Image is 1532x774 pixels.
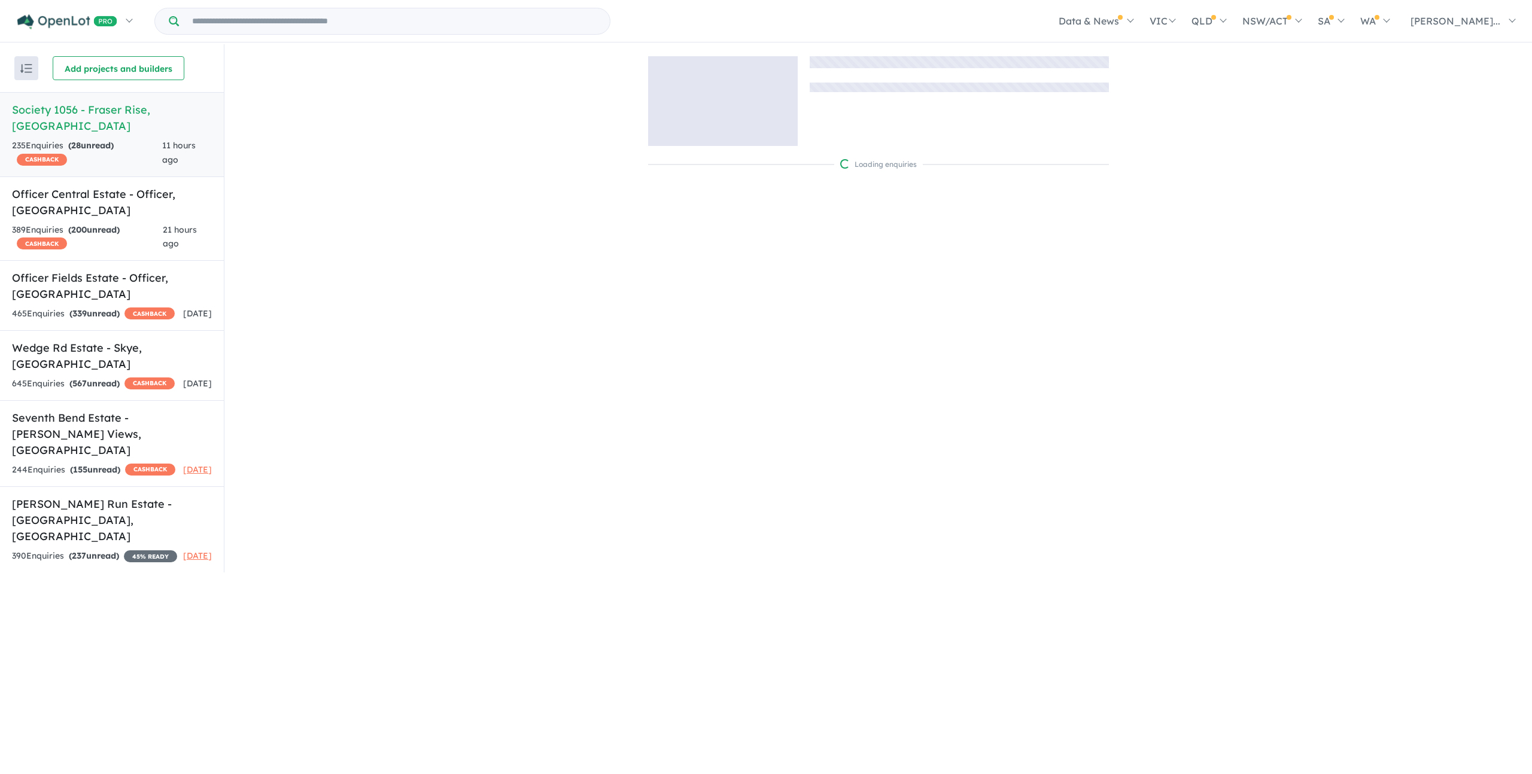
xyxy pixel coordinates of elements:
[840,159,917,170] div: Loading enquiries
[17,14,117,29] img: Openlot PRO Logo White
[12,270,212,302] h5: Officer Fields Estate - Officer , [GEOGRAPHIC_DATA]
[12,377,175,391] div: 645 Enquir ies
[72,308,87,319] span: 339
[12,410,212,458] h5: Seventh Bend Estate - [PERSON_NAME] Views , [GEOGRAPHIC_DATA]
[53,56,184,80] button: Add projects and builders
[163,224,197,249] span: 21 hours ago
[12,307,175,321] div: 465 Enquir ies
[17,237,67,249] span: CASHBACK
[12,139,162,167] div: 235 Enquir ies
[183,378,212,389] span: [DATE]
[20,64,32,73] img: sort.svg
[181,8,607,34] input: Try estate name, suburb, builder or developer
[68,224,120,235] strong: ( unread)
[17,154,67,166] span: CASHBACK
[12,496,212,544] h5: [PERSON_NAME] Run Estate - [GEOGRAPHIC_DATA] , [GEOGRAPHIC_DATA]
[68,140,114,151] strong: ( unread)
[72,550,86,561] span: 237
[72,378,87,389] span: 567
[183,464,212,475] span: [DATE]
[70,464,120,475] strong: ( unread)
[125,464,175,476] span: CASHBACK
[162,140,196,165] span: 11 hours ago
[71,140,81,151] span: 28
[124,550,177,562] span: 45 % READY
[12,340,212,372] h5: Wedge Rd Estate - Skye , [GEOGRAPHIC_DATA]
[183,550,212,561] span: [DATE]
[69,378,120,389] strong: ( unread)
[12,186,212,218] h5: Officer Central Estate - Officer , [GEOGRAPHIC_DATA]
[71,224,87,235] span: 200
[12,102,212,134] h5: Society 1056 - Fraser Rise , [GEOGRAPHIC_DATA]
[1411,15,1500,27] span: [PERSON_NAME]...
[12,223,163,252] div: 389 Enquir ies
[12,463,175,477] div: 244 Enquir ies
[183,308,212,319] span: [DATE]
[73,464,87,475] span: 155
[124,377,175,389] span: CASHBACK
[12,549,177,563] div: 390 Enquir ies
[124,307,175,319] span: CASHBACK
[69,308,120,319] strong: ( unread)
[69,550,119,561] strong: ( unread)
